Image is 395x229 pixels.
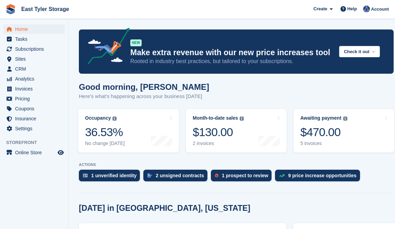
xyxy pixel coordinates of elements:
p: ACTIONS [79,162,394,167]
img: icon-info-grey-7440780725fd019a000dd9b08b2336e03edf1995a4989e88bcd33f0948082b44.svg [343,117,347,121]
button: Check it out → [339,46,380,57]
span: Invoices [15,84,56,94]
img: icon-info-grey-7440780725fd019a000dd9b08b2336e03edf1995a4989e88bcd33f0948082b44.svg [240,117,244,121]
div: NEW [130,39,142,46]
span: Sites [15,54,56,64]
div: Occupancy [85,115,111,121]
div: 5 invoices [300,141,347,146]
a: Preview store [57,148,65,157]
div: 1 unverified identity [91,173,136,178]
a: East Tyler Storage [19,3,72,15]
div: No change [DATE] [85,141,125,146]
img: verify_identity-adf6edd0f0f0b5bbfe63781bf79b02c33cf7c696d77639b501bdc392416b5a36.svg [83,173,88,178]
div: Month-to-date sales [193,115,238,121]
span: Analytics [15,74,56,84]
a: 1 unverified identity [79,170,143,185]
div: 2 invoices [193,141,244,146]
span: CRM [15,64,56,74]
div: 2 unsigned contracts [156,173,204,178]
span: Storefront [6,139,68,146]
a: menu [3,24,65,34]
img: price_increase_opportunities-93ffe204e8149a01c8c9dc8f82e8f89637d9d84a8eef4429ea346261dce0b2c0.svg [279,174,285,177]
span: Account [371,6,389,13]
img: contract_signature_icon-13c848040528278c33f63329250d36e43548de30e8caae1d1a13099fd9432cc5.svg [147,173,152,178]
span: Online Store [15,148,56,157]
p: Rooted in industry best practices, but tailored to your subscriptions. [130,58,334,65]
div: 9 price increase opportunities [288,173,356,178]
p: Make extra revenue with our new price increases tool [130,48,334,58]
a: Occupancy 36.53% No change [DATE] [78,109,179,153]
a: menu [3,148,65,157]
span: Tasks [15,34,56,44]
h1: Good morning, [PERSON_NAME] [79,82,209,92]
h2: [DATE] in [GEOGRAPHIC_DATA], [US_STATE] [79,204,250,213]
p: Here's what's happening across your business [DATE] [79,93,209,100]
img: stora-icon-8386f47178a22dfd0bd8f6a31ec36ba5ce8667c1dd55bd0f319d3a0aa187defe.svg [5,4,16,14]
a: menu [3,94,65,104]
img: icon-info-grey-7440780725fd019a000dd9b08b2336e03edf1995a4989e88bcd33f0948082b44.svg [112,117,117,121]
a: menu [3,124,65,133]
span: Subscriptions [15,44,56,54]
div: $130.00 [193,125,244,139]
div: 36.53% [85,125,125,139]
div: Awaiting payment [300,115,342,121]
img: prospect-51fa495bee0391a8d652442698ab0144808aea92771e9ea1ae160a38d050c398.svg [215,173,218,178]
a: menu [3,74,65,84]
span: Help [347,5,357,12]
a: menu [3,34,65,44]
span: Coupons [15,104,56,113]
a: Awaiting payment $470.00 5 invoices [294,109,394,153]
img: Colton Rudd [363,5,370,12]
div: $470.00 [300,125,347,139]
a: 1 prospect to review [211,170,275,185]
span: Settings [15,124,56,133]
a: menu [3,54,65,64]
a: 2 unsigned contracts [143,170,211,185]
span: Create [313,5,327,12]
span: Pricing [15,94,56,104]
a: menu [3,64,65,74]
a: 9 price increase opportunities [275,170,363,185]
a: menu [3,84,65,94]
a: menu [3,44,65,54]
a: Month-to-date sales $130.00 2 invoices [186,109,287,153]
a: menu [3,104,65,113]
div: 1 prospect to review [222,173,268,178]
span: Home [15,24,56,34]
img: price-adjustments-announcement-icon-8257ccfd72463d97f412b2fc003d46551f7dbcb40ab6d574587a9cd5c0d94... [82,28,130,67]
span: Insurance [15,114,56,123]
a: menu [3,114,65,123]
